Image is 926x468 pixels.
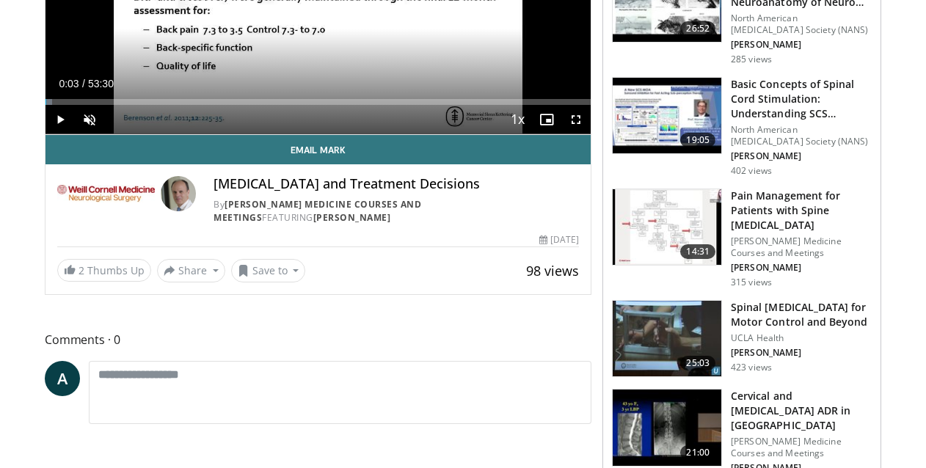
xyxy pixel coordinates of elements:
p: [PERSON_NAME] Medicine Courses and Meetings [731,436,872,459]
span: 98 views [526,262,579,279]
a: 2 Thumbs Up [57,259,151,282]
p: 402 views [731,165,772,177]
h3: Basic Concepts of Spinal Cord Stimulation: Understanding SCS Mechani… [731,77,872,121]
button: Share [157,259,225,282]
button: Fullscreen [561,105,591,134]
button: Enable picture-in-picture mode [532,105,561,134]
span: 14:31 [680,244,715,259]
span: 53:30 [88,78,114,89]
span: 21:00 [680,445,715,460]
span: 19:05 [680,133,715,147]
button: Play [45,105,75,134]
img: Avatar [161,176,196,211]
img: d97692dc-9f18-4e90-87c2-562f424998fc.150x105_q85_crop-smart_upscale.jpg [613,189,721,266]
span: 2 [79,263,84,277]
img: 1680daec-fcfd-4287-ac41-19e7acb46365.150x105_q85_crop-smart_upscale.jpg [613,78,721,154]
p: UCLA Health [731,332,872,344]
p: [PERSON_NAME] [731,150,872,162]
p: North American [MEDICAL_DATA] Society (NANS) [731,12,872,36]
span: / [82,78,85,89]
p: 423 views [731,362,772,373]
p: [PERSON_NAME] [731,39,872,51]
h3: Cervical and [MEDICAL_DATA] ADR in [GEOGRAPHIC_DATA] [731,389,872,433]
h3: Pain Management for Patients with Spine [MEDICAL_DATA] [731,189,872,233]
h3: Spinal [MEDICAL_DATA] for Motor Control and Beyond [731,300,872,329]
div: By FEATURING [214,198,579,224]
span: Comments 0 [45,330,591,349]
img: eabc70fa-d514-412c-b6da-43cc2eccbe13.150x105_q85_crop-smart_upscale.jpg [613,390,721,466]
span: 0:03 [59,78,79,89]
p: 285 views [731,54,772,65]
img: Weill Cornell Medicine Courses and Meetings [57,176,155,211]
a: [PERSON_NAME] [313,211,391,224]
p: [PERSON_NAME] [731,347,872,359]
p: [PERSON_NAME] Medicine Courses and Meetings [731,235,872,259]
a: [PERSON_NAME] Medicine Courses and Meetings [214,198,421,224]
h4: [MEDICAL_DATA] and Treatment Decisions [214,176,579,192]
img: 80501b3d-7b29-4740-be92-e9603a08b4dc.150x105_q85_crop-smart_upscale.jpg [613,301,721,377]
p: 315 views [731,277,772,288]
span: 25:03 [680,356,715,370]
button: Playback Rate [503,105,532,134]
button: Unmute [75,105,104,134]
a: 14:31 Pain Management for Patients with Spine [MEDICAL_DATA] [PERSON_NAME] Medicine Courses and M... [612,189,872,288]
span: 26:52 [680,21,715,36]
a: 19:05 Basic Concepts of Spinal Cord Stimulation: Understanding SCS Mechani… North American [MEDIC... [612,77,872,177]
a: A [45,361,80,396]
a: Email Mark [45,135,591,164]
p: [PERSON_NAME] [731,262,872,274]
button: Save to [231,259,306,282]
div: [DATE] [539,233,579,246]
p: North American [MEDICAL_DATA] Society (NANS) [731,124,872,147]
div: Progress Bar [45,99,591,105]
a: 25:03 Spinal [MEDICAL_DATA] for Motor Control and Beyond UCLA Health [PERSON_NAME] 423 views [612,300,872,378]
